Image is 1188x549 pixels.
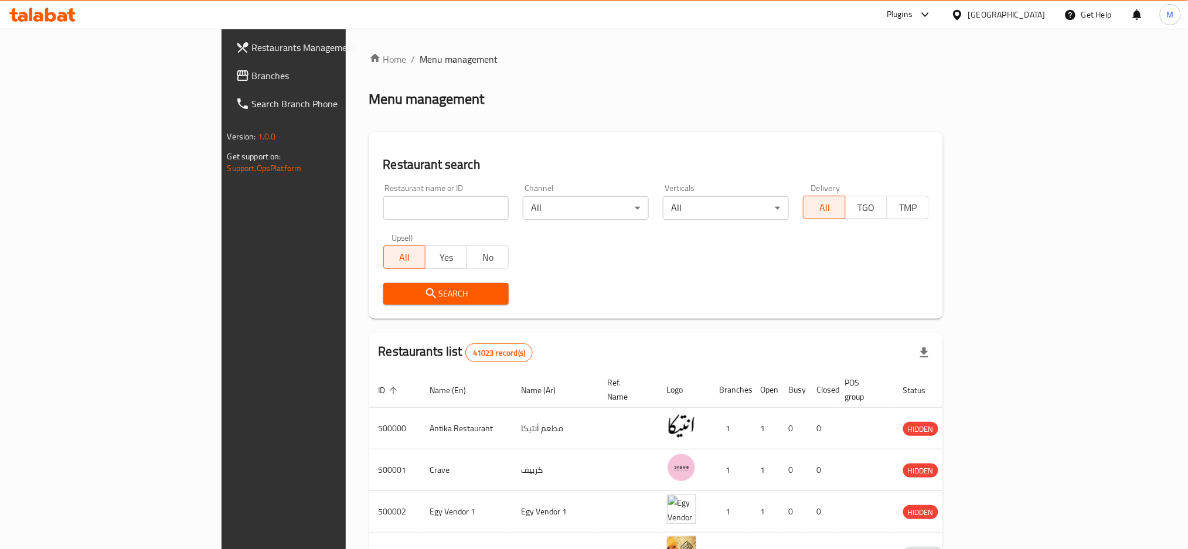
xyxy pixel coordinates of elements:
[751,372,779,408] th: Open
[425,245,467,269] button: Yes
[379,383,401,397] span: ID
[779,408,808,449] td: 0
[779,449,808,491] td: 0
[903,422,938,436] span: HIDDEN
[467,245,509,269] button: No
[808,449,836,491] td: 0
[808,372,836,408] th: Closed
[903,383,941,397] span: Status
[383,156,930,173] h2: Restaurant search
[811,184,840,192] label: Delivery
[227,161,302,176] a: Support.OpsPlatform
[808,491,836,533] td: 0
[465,343,533,362] div: Total records count
[226,90,420,118] a: Search Branch Phone
[892,199,924,216] span: TMP
[393,287,500,301] span: Search
[258,129,276,144] span: 1.0.0
[751,449,779,491] td: 1
[421,491,512,533] td: Egy Vendor 1
[667,453,696,482] img: Crave
[968,8,1046,21] div: [GEOGRAPHIC_DATA]
[910,339,938,367] div: Export file
[512,491,598,533] td: Egy Vendor 1
[751,408,779,449] td: 1
[369,90,485,108] h2: Menu management
[658,372,710,408] th: Logo
[430,383,482,397] span: Name (En)
[466,347,532,359] span: 41023 record(s)
[227,149,281,164] span: Get support on:
[808,199,840,216] span: All
[383,245,425,269] button: All
[252,69,411,83] span: Branches
[903,506,938,519] span: HIDDEN
[667,411,696,441] img: Antika Restaurant
[512,449,598,491] td: كرييف
[227,129,256,144] span: Version:
[522,383,571,397] span: Name (Ar)
[663,196,789,220] div: All
[667,495,696,524] img: Egy Vendor 1
[803,196,845,219] button: All
[252,97,411,111] span: Search Branch Phone
[420,52,498,66] span: Menu management
[779,372,808,408] th: Busy
[472,249,504,266] span: No
[421,449,512,491] td: Crave
[608,376,644,404] span: Ref. Name
[903,422,938,436] div: HIDDEN
[845,376,880,404] span: POS group
[779,491,808,533] td: 0
[430,249,462,266] span: Yes
[710,449,751,491] td: 1
[751,491,779,533] td: 1
[850,199,883,216] span: TGO
[421,408,512,449] td: Antika Restaurant
[523,196,649,220] div: All
[392,234,413,242] label: Upsell
[710,372,751,408] th: Branches
[252,40,411,54] span: Restaurants Management
[383,196,509,220] input: Search for restaurant name or ID..
[845,196,887,219] button: TGO
[710,408,751,449] td: 1
[903,464,938,478] span: HIDDEN
[379,343,533,362] h2: Restaurants list
[1167,8,1174,21] span: M
[226,62,420,90] a: Branches
[512,408,598,449] td: مطعم أنتيكا
[369,52,944,66] nav: breadcrumb
[710,491,751,533] td: 1
[226,33,420,62] a: Restaurants Management
[389,249,421,266] span: All
[903,505,938,519] div: HIDDEN
[808,408,836,449] td: 0
[887,196,929,219] button: TMP
[887,8,913,22] div: Plugins
[383,283,509,305] button: Search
